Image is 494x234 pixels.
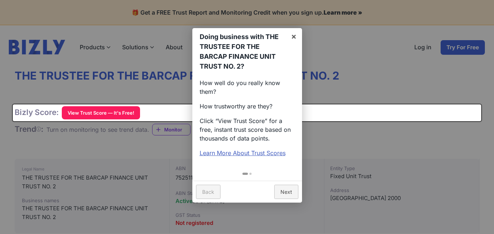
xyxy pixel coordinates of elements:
[196,185,220,199] a: Back
[200,32,285,71] h1: Doing business with THE TRUSTEE FOR THE BARCAP FINANCE UNIT TRUST NO. 2?
[200,102,295,111] p: How trustworthy are they?
[200,149,286,157] a: Learn More About Trust Scores
[274,185,298,199] a: Next
[286,28,302,45] a: ×
[200,78,295,96] p: How well do you really know them?
[200,116,295,143] p: Click “View Trust Score” for a free, instant trust score based on thousands of data points.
